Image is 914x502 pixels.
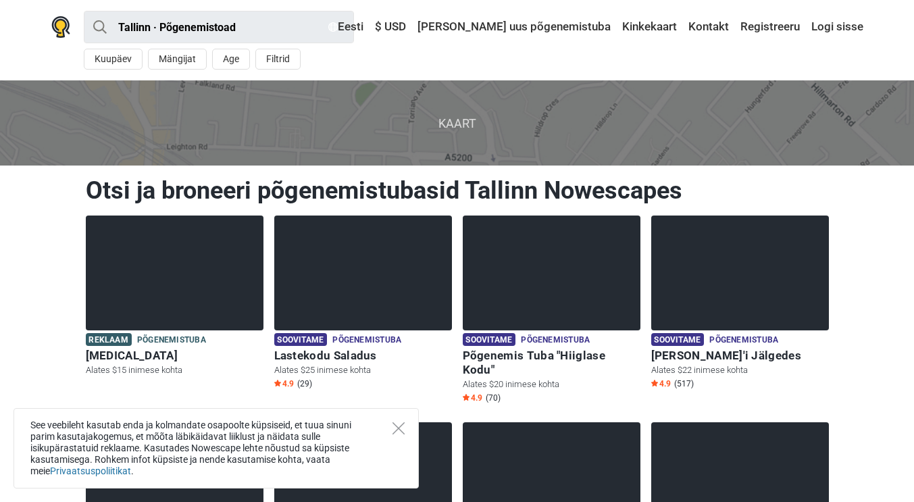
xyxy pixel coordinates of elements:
h6: Põgenemis Tuba "Hiiglase Kodu" [463,349,640,377]
img: Star [274,380,281,386]
img: Star [651,380,658,386]
a: Kinkekaart [619,15,680,39]
span: Reklaam [86,333,132,346]
p: Alates $15 inimese kohta [86,364,263,376]
img: Eesti [328,22,338,32]
p: Alates $25 inimese kohta [274,364,452,376]
span: Põgenemistuba [137,333,206,348]
p: Alates $20 inimese kohta [463,378,640,391]
div: See veebileht kasutab enda ja kolmandate osapoolte küpsiseid, et tuua sinuni parim kasutajakogemu... [14,408,419,488]
h6: [PERSON_NAME]'i Jälgedes [651,349,829,363]
span: (517) [674,378,694,389]
span: Soovitame [274,333,328,346]
span: 4.9 [274,378,294,389]
h6: Lastekodu Saladus [274,349,452,363]
h1: Otsi ja broneeri põgenemistubasid Tallinn Nowescapes [86,176,829,205]
a: Privaatsuspoliitikat [50,466,131,476]
h6: [MEDICAL_DATA] [86,349,263,363]
p: Alates $22 inimese kohta [651,364,829,376]
a: Logi sisse [808,15,863,39]
button: Close [392,422,405,434]
span: Soovitame [651,333,705,346]
img: Nowescape logo [51,16,70,38]
span: Põgenemistuba [709,333,778,348]
a: Alice'i Jälgedes Soovitame Põgenemistuba [PERSON_NAME]'i Jälgedes Alates $22 inimese kohta Star4.... [651,216,829,392]
img: Star [463,394,469,401]
a: Eesti [325,15,367,39]
span: Soovitame [463,333,516,346]
a: Registreeru [737,15,803,39]
span: (70) [486,393,501,403]
img: Lastekodu Saladus [274,216,452,330]
img: Paranoia [86,216,263,330]
a: Põgenemis Tuba "Hiiglase Kodu" Soovitame Põgenemistuba Põgenemis Tuba "Hiiglase Kodu" Alates $20 ... [463,216,640,406]
input: proovi “Tallinn” [84,11,354,43]
a: Paranoia Reklaam Põgenemistuba [MEDICAL_DATA] Alates $15 inimese kohta [86,216,263,379]
a: $ USD [372,15,409,39]
button: Kuupäev [84,49,143,70]
img: Alice'i Jälgedes [651,216,829,330]
span: 4.9 [463,393,482,403]
span: 4.9 [651,378,671,389]
button: Age [212,49,250,70]
span: Põgenemistuba [332,333,401,348]
img: Põgenemis Tuba "Hiiglase Kodu" [463,216,640,330]
span: Põgenemistuba [521,333,590,348]
button: Mängijat [148,49,207,70]
button: Filtrid [255,49,301,70]
span: (29) [297,378,312,389]
a: Lastekodu Saladus Soovitame Põgenemistuba Lastekodu Saladus Alates $25 inimese kohta Star4.9 (29) [274,216,452,392]
a: [PERSON_NAME] uus põgenemistuba [414,15,614,39]
a: Kontakt [685,15,732,39]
